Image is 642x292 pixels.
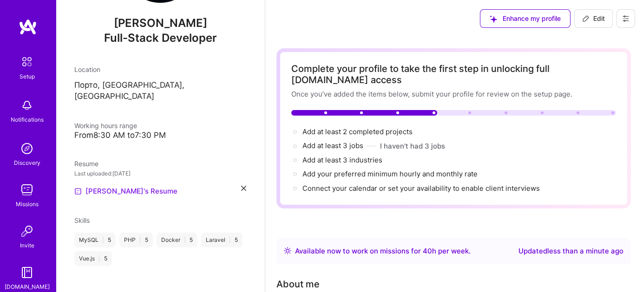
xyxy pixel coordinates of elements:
div: Vue.js 5 [74,251,112,266]
span: Edit [582,14,605,23]
div: Docker 5 [157,233,197,247]
p: Порто, [GEOGRAPHIC_DATA], [GEOGRAPHIC_DATA] [74,80,246,102]
span: Enhance my profile [490,14,561,23]
div: Notifications [11,115,44,124]
div: Last uploaded: [DATE] [74,169,246,178]
span: Add at least 2 completed projects [302,127,413,136]
img: bell [18,96,36,115]
span: 40 [423,247,432,255]
img: teamwork [18,181,36,199]
img: setup [17,52,37,71]
img: Invite [18,222,36,240]
span: | [102,236,104,244]
button: Edit [574,9,613,28]
span: | [139,236,141,244]
button: Enhance my profile [480,9,570,28]
img: guide book [18,263,36,282]
img: discovery [18,139,36,158]
span: | [229,236,231,244]
div: Missions [16,199,39,209]
span: Add your preferred minimum hourly and monthly rate [302,169,478,178]
div: Complete your profile to take the first step in unlocking full [DOMAIN_NAME] access [291,63,616,85]
div: About me [276,277,320,291]
span: | [184,236,186,244]
span: Resume [74,160,98,168]
span: Add at least 3 industries [302,156,382,164]
i: icon SuggestedTeams [490,15,497,23]
i: icon Close [241,186,246,191]
span: Skills [74,216,90,224]
div: Tell us a little about yourself [276,277,320,291]
span: Add at least 3 jobs [302,141,363,150]
img: logo [19,19,37,35]
span: Connect your calendar or set your availability to enable client interviews [302,184,540,193]
span: Working hours range [74,122,137,130]
span: Full-Stack Developer [104,31,217,45]
div: null [574,9,613,28]
div: PHP 5 [119,233,153,247]
div: From 8:30 AM to 7:30 PM [74,130,246,140]
div: [DOMAIN_NAME] [5,282,50,292]
div: MySQL 5 [74,233,116,247]
div: Discovery [14,158,40,168]
a: [PERSON_NAME]'s Resume [74,186,177,197]
div: Once you’ve added the items below, submit your profile for review on the setup page. [291,89,616,99]
button: I haven't had 3 jobs [380,141,445,151]
div: Invite [20,240,34,250]
div: Setup [20,71,35,81]
div: Updated less than a minute ago [518,246,623,257]
div: Laravel 5 [201,233,242,247]
span: | [98,255,100,262]
div: Available now to work on missions for h per week . [295,246,471,257]
span: [PERSON_NAME] [74,16,246,30]
img: Resume [74,188,82,195]
img: Availability [284,247,291,254]
div: Location [74,65,246,74]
